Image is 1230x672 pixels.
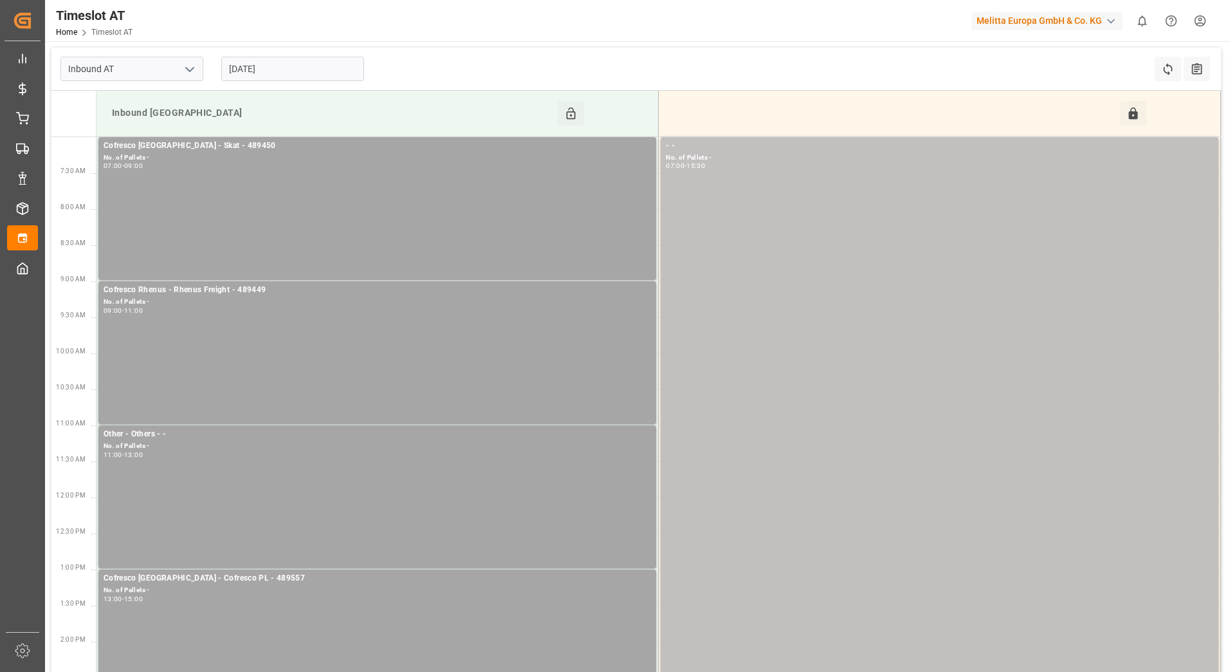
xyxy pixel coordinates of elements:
div: - [684,163,686,169]
div: - [122,163,124,169]
div: 07:00 [666,163,684,169]
span: 8:00 AM [60,203,86,210]
button: Help Center [1157,6,1186,35]
button: Melitta Europa GmbH & Co. KG [971,8,1128,33]
button: open menu [179,59,199,79]
div: 13:00 [104,596,122,602]
div: 11:00 [104,452,122,458]
span: 1:30 PM [60,600,86,607]
div: 15:00 [124,596,143,602]
a: Home [56,28,77,37]
span: 12:00 PM [56,492,86,499]
span: 9:00 AM [60,275,86,283]
div: 13:00 [124,452,143,458]
div: - - [666,140,1213,153]
div: Melitta Europa GmbH & Co. KG [971,12,1123,30]
span: 10:30 AM [56,384,86,391]
div: No. of Pallets - [104,297,651,308]
div: - [122,452,124,458]
div: Inbound [GEOGRAPHIC_DATA] [107,101,558,126]
div: - [122,308,124,313]
div: Cofresco [GEOGRAPHIC_DATA] - Skat - 489450 [104,140,651,153]
div: Cofresco Rhenus - Rhenus Freight - 489449 [104,284,651,297]
span: 12:30 PM [56,528,86,535]
div: Timeslot AT [56,6,133,25]
span: 1:00 PM [60,564,86,571]
span: 9:30 AM [60,312,86,319]
div: - [122,596,124,602]
div: No. of Pallets - [666,153,1213,163]
span: 10:00 AM [56,348,86,355]
div: Other - Others - - [104,428,651,441]
input: DD-MM-YYYY [221,57,364,81]
input: Type to search/select [60,57,203,81]
div: No. of Pallets - [104,585,651,596]
span: 11:00 AM [56,420,86,427]
div: No. of Pallets - [104,441,651,452]
span: 7:30 AM [60,167,86,174]
span: 8:30 AM [60,239,86,247]
div: 09:00 [104,308,122,313]
div: 09:00 [124,163,143,169]
div: 07:00 [104,163,122,169]
button: show 0 new notifications [1128,6,1157,35]
span: 11:30 AM [56,456,86,463]
div: 15:30 [686,163,705,169]
div: 11:00 [124,308,143,313]
div: No. of Pallets - [104,153,651,163]
div: Cofresco [GEOGRAPHIC_DATA] - Cofresco PL - 489557 [104,572,651,585]
span: 2:00 PM [60,636,86,643]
